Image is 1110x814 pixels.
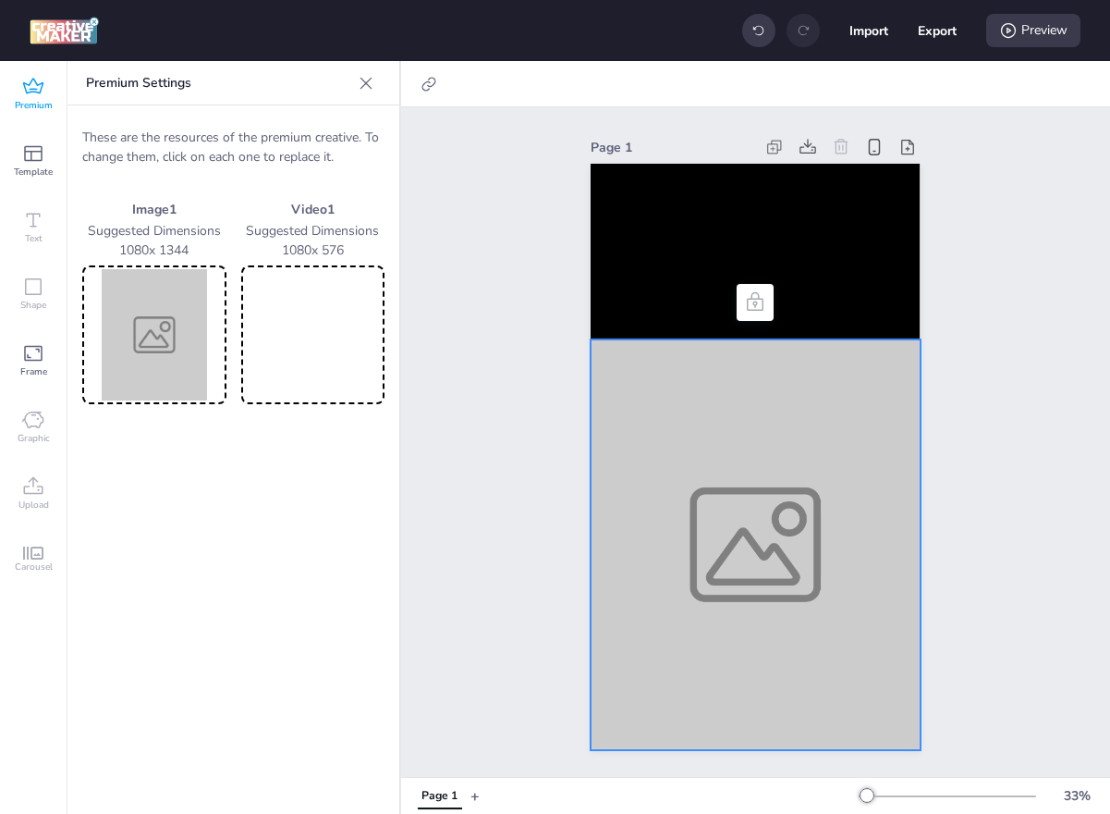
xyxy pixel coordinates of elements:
[14,165,53,179] span: Template
[241,221,385,240] p: Suggested Dimensions
[1055,786,1099,806] div: 33 %
[15,98,53,113] span: Premium
[849,11,888,50] button: Import
[82,200,226,219] p: Image 1
[591,138,753,157] div: Page 1
[18,498,49,512] span: Upload
[82,128,384,166] p: These are the resources of the premium creative. To change them, click on each one to replace it.
[86,269,223,401] img: Preview
[421,788,457,805] div: Page 1
[82,221,226,240] p: Suggested Dimensions
[918,11,957,50] button: Export
[18,431,50,446] span: Graphic
[409,780,470,812] div: Tabs
[470,780,480,812] button: +
[15,560,53,574] span: Carousel
[241,240,385,260] p: 1080 x 576
[86,61,351,105] p: Premium Settings
[82,240,226,260] p: 1080 x 1344
[25,231,43,246] span: Text
[20,364,47,379] span: Frame
[986,14,1080,47] div: Preview
[20,298,46,313] span: Shape
[30,17,99,44] img: logo Creative Maker
[241,200,385,219] p: Video 1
